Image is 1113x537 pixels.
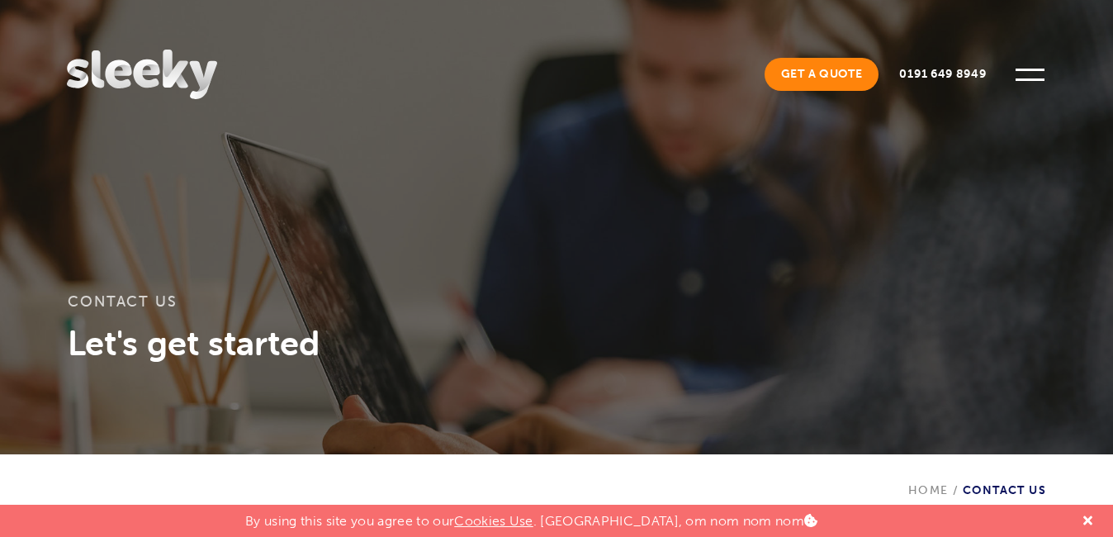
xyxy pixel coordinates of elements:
a: 0191 649 8949 [883,58,1002,91]
span: / [949,483,963,497]
img: Sleeky Web Design Newcastle [67,50,217,99]
div: Contact Us [908,454,1046,497]
a: Home [908,483,949,497]
h3: Let's get started [68,322,1044,364]
a: Get A Quote [765,58,879,91]
h1: Contact Us [68,293,1044,322]
a: Cookies Use [454,513,533,529]
p: By using this site you agree to our . [GEOGRAPHIC_DATA], om nom nom nom [245,505,817,529]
